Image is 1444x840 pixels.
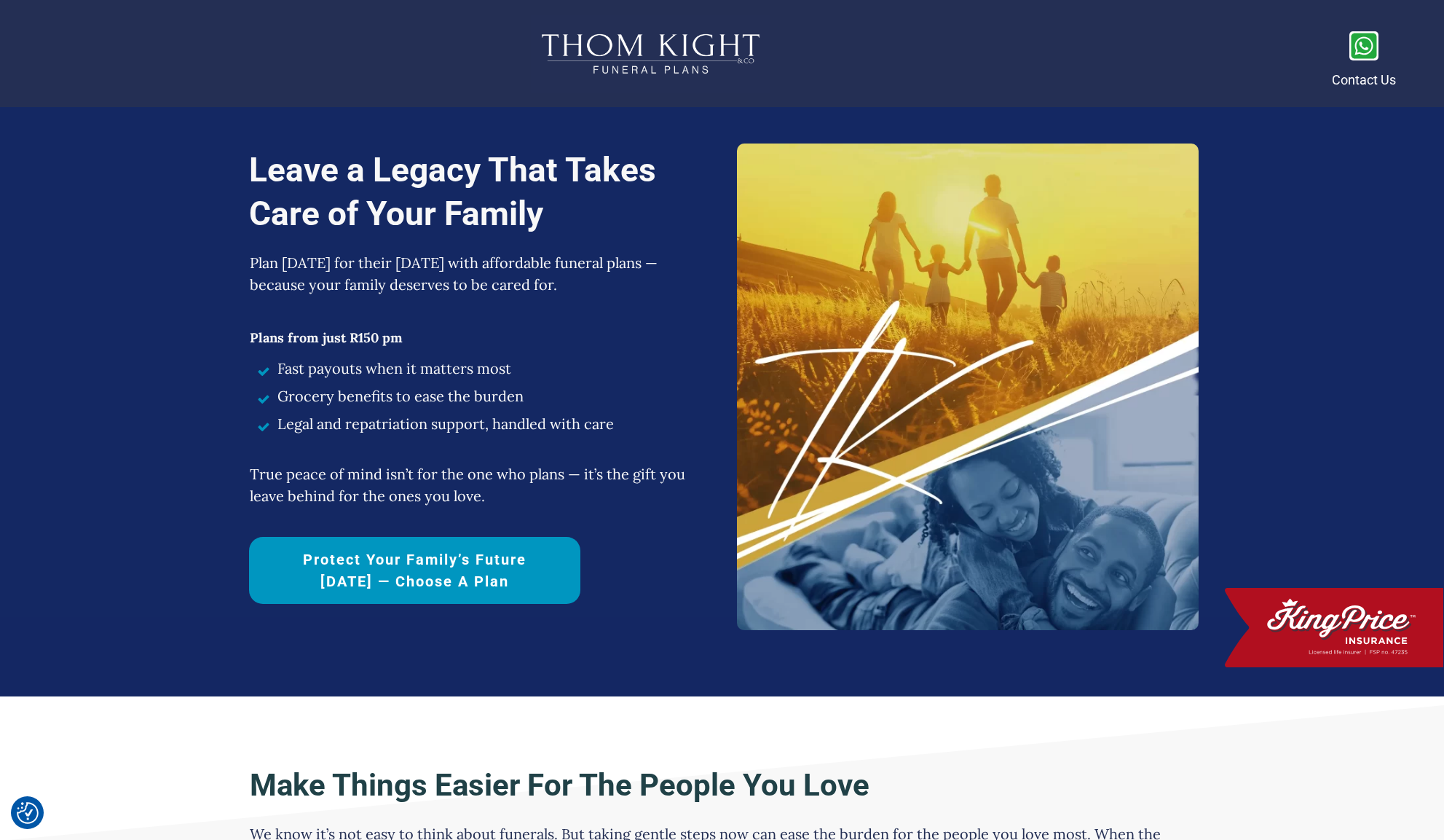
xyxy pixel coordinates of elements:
[275,549,555,592] span: Protect Your Family’s Future [DATE] — Choose a Plan
[277,385,524,407] span: Grocery benefits to ease the burden
[250,465,685,505] span: True peace of mind isn’t for the one who plans — it’s the gift you leave behind for the ones you ...
[277,358,511,380] span: Fast payouts when it matters most
[249,149,722,251] h1: Leave a Legacy That Takes Care of Your Family
[737,144,1199,630] img: thomkight-funeral-plans-hero
[250,329,403,346] span: Plans from just R150 pm
[277,413,614,435] span: Legal and repatriation support, handled with care
[250,767,869,803] strong: Make Things Easier For The People You Love
[249,537,580,604] a: Protect Your Family’s Future [DATE] — Choose a Plan
[1332,68,1396,92] p: Contact Us
[17,802,39,824] button: Consent Preferences
[1225,588,1443,667] img: 1_King Price Logo
[250,252,708,310] p: Plan [DATE] for their [DATE] with affordable funeral plans — because your family deserves to be c...
[17,802,39,824] img: Revisit consent button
